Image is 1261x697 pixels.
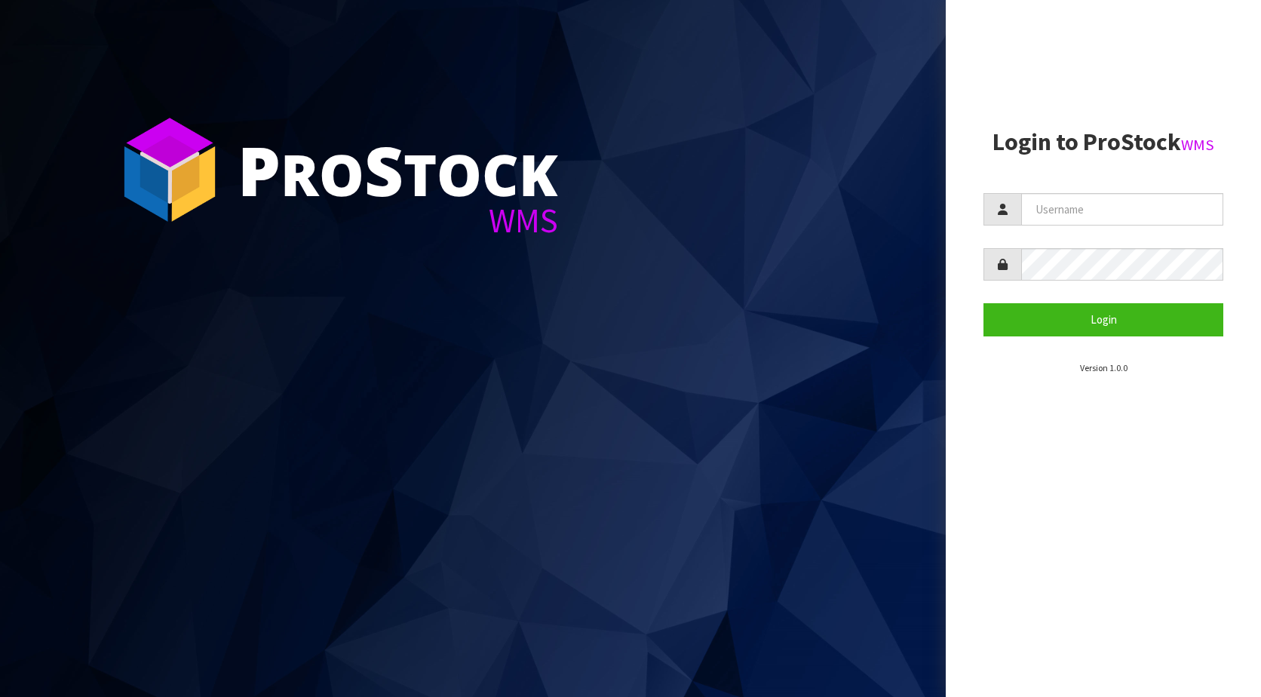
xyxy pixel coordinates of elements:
[113,113,226,226] img: ProStock Cube
[238,204,558,238] div: WMS
[983,303,1223,336] button: Login
[238,136,558,204] div: ro tock
[983,129,1223,155] h2: Login to ProStock
[238,124,281,216] span: P
[364,124,403,216] span: S
[1021,193,1223,226] input: Username
[1080,362,1128,373] small: Version 1.0.0
[1181,135,1214,155] small: WMS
